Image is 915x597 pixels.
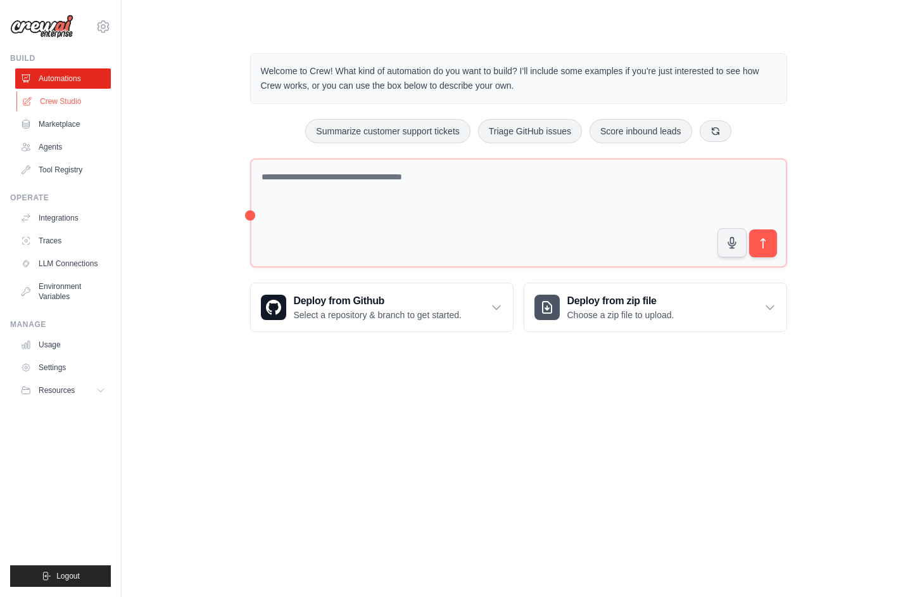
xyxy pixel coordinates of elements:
[261,64,776,93] p: Welcome to Crew! What kind of automation do you want to build? I'll include some examples if you'...
[15,137,111,157] a: Agents
[10,53,111,63] div: Build
[15,380,111,401] button: Resources
[15,160,111,180] a: Tool Registry
[294,293,462,309] h3: Deploy from Github
[15,114,111,134] a: Marketplace
[852,536,915,597] iframe: Chat Widget
[10,319,111,330] div: Manage
[590,119,692,143] button: Score inbound leads
[15,208,111,228] a: Integrations
[56,571,80,581] span: Logout
[15,231,111,251] a: Traces
[16,91,112,112] a: Crew Studio
[15,335,111,355] a: Usage
[15,276,111,307] a: Environment Variables
[305,119,470,143] button: Summarize customer support tickets
[478,119,582,143] button: Triage GitHub issues
[15,357,111,378] a: Settings
[15,68,111,89] a: Automations
[567,293,674,309] h3: Deploy from zip file
[10,193,111,203] div: Operate
[10,565,111,587] button: Logout
[294,309,462,321] p: Select a repository & branch to get started.
[39,385,75,395] span: Resources
[10,15,73,39] img: Logo
[15,254,111,274] a: LLM Connections
[567,309,674,321] p: Choose a zip file to upload.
